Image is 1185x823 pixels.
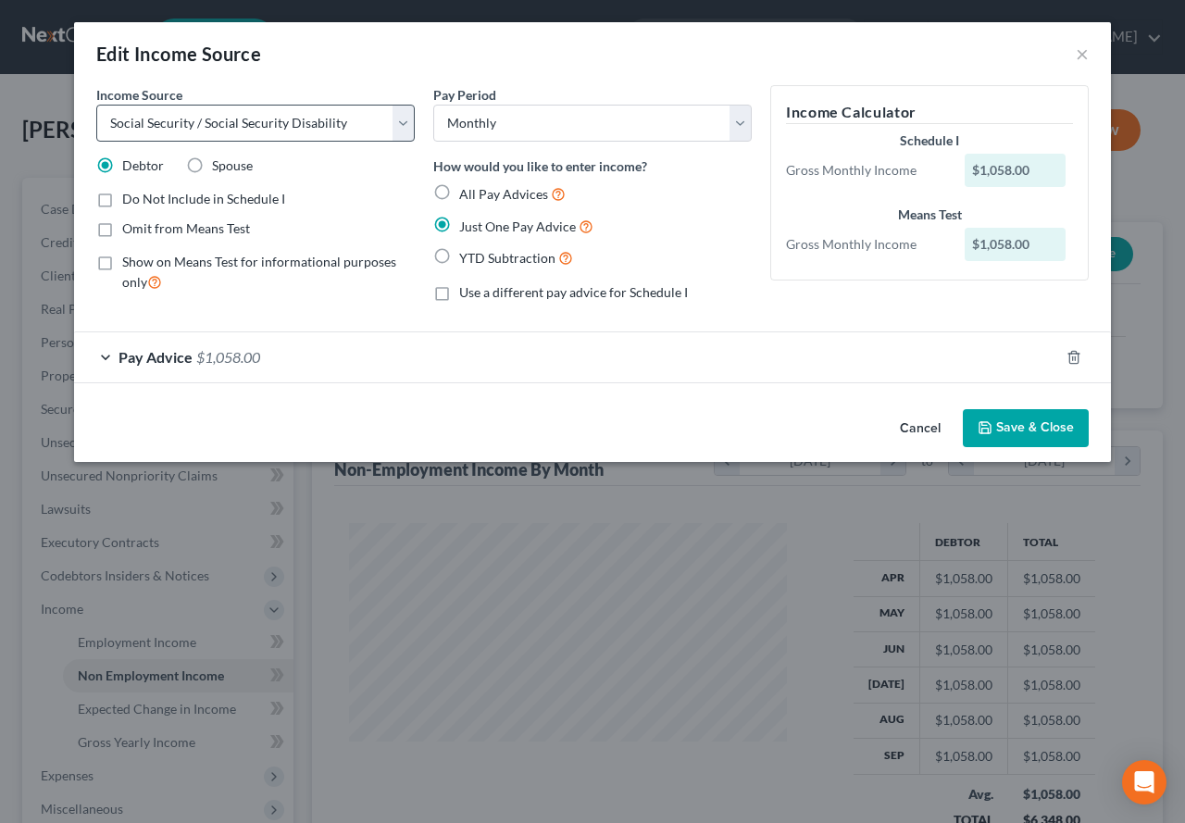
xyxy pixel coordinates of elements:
[1076,43,1089,65] button: ×
[885,411,955,448] button: Cancel
[196,348,260,366] span: $1,058.00
[786,131,1073,150] div: Schedule I
[459,218,576,234] span: Just One Pay Advice
[122,220,250,236] span: Omit from Means Test
[212,157,253,173] span: Spouse
[1122,760,1166,804] div: Open Intercom Messenger
[433,156,647,176] label: How would you like to enter income?
[118,348,193,366] span: Pay Advice
[459,186,548,202] span: All Pay Advices
[122,254,396,290] span: Show on Means Test for informational purposes only
[122,157,164,173] span: Debtor
[963,409,1089,448] button: Save & Close
[777,235,955,254] div: Gross Monthly Income
[965,228,1066,261] div: $1,058.00
[965,154,1066,187] div: $1,058.00
[122,191,285,206] span: Do Not Include in Schedule I
[459,250,555,266] span: YTD Subtraction
[96,87,182,103] span: Income Source
[777,161,955,180] div: Gross Monthly Income
[459,284,688,300] span: Use a different pay advice for Schedule I
[433,85,496,105] label: Pay Period
[786,206,1073,224] div: Means Test
[786,101,1073,124] h5: Income Calculator
[96,41,261,67] div: Edit Income Source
